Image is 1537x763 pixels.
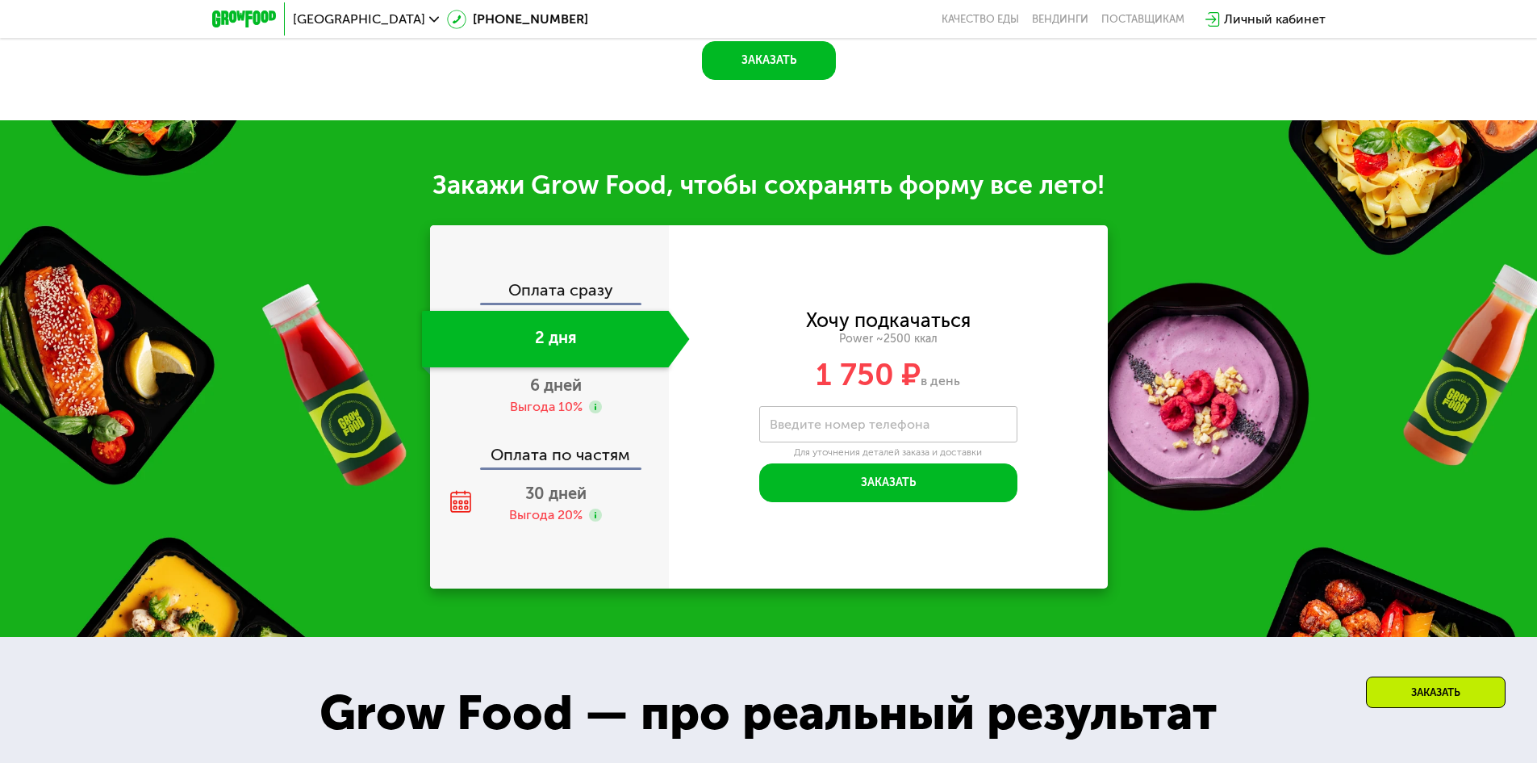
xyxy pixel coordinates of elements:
[1032,13,1088,26] a: Вендинги
[432,430,669,467] div: Оплата по частям
[530,375,582,395] span: 6 дней
[447,10,588,29] a: [PHONE_NUMBER]
[1366,677,1506,708] div: Заказать
[770,420,929,429] label: Введите номер телефона
[1101,13,1184,26] div: поставщикам
[284,677,1252,749] div: Grow Food — про реальный результат
[702,41,836,80] button: Заказать
[759,463,1017,502] button: Заказать
[525,484,587,503] span: 30 дней
[432,282,669,303] div: Оплата сразу
[921,373,960,388] span: в день
[510,398,583,416] div: Выгода 10%
[759,446,1017,459] div: Для уточнения деталей заказа и доставки
[942,13,1019,26] a: Качество еды
[293,13,425,26] span: [GEOGRAPHIC_DATA]
[816,356,921,393] span: 1 750 ₽
[669,332,1108,346] div: Power ~2500 ккал
[1224,10,1326,29] div: Личный кабинет
[509,506,583,524] div: Выгода 20%
[806,312,971,329] div: Хочу подкачаться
